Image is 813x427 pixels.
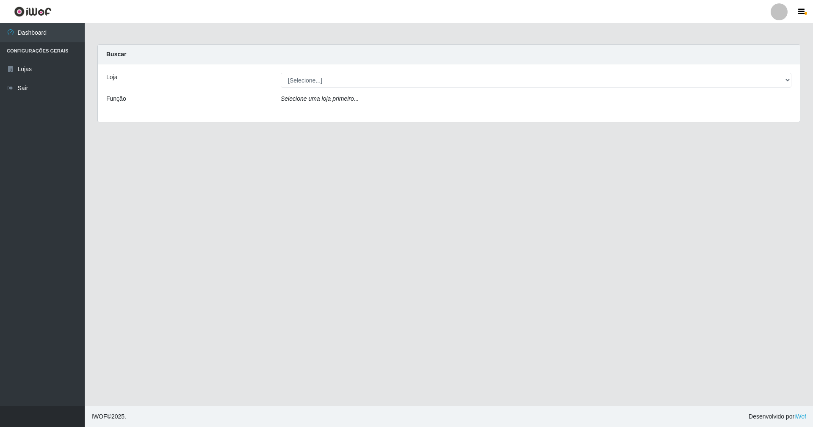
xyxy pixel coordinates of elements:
label: Função [106,94,126,103]
a: iWof [794,413,806,420]
span: © 2025 . [91,412,126,421]
label: Loja [106,73,117,82]
strong: Buscar [106,51,126,58]
img: CoreUI Logo [14,6,52,17]
span: IWOF [91,413,107,420]
span: Desenvolvido por [749,412,806,421]
i: Selecione uma loja primeiro... [281,95,359,102]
